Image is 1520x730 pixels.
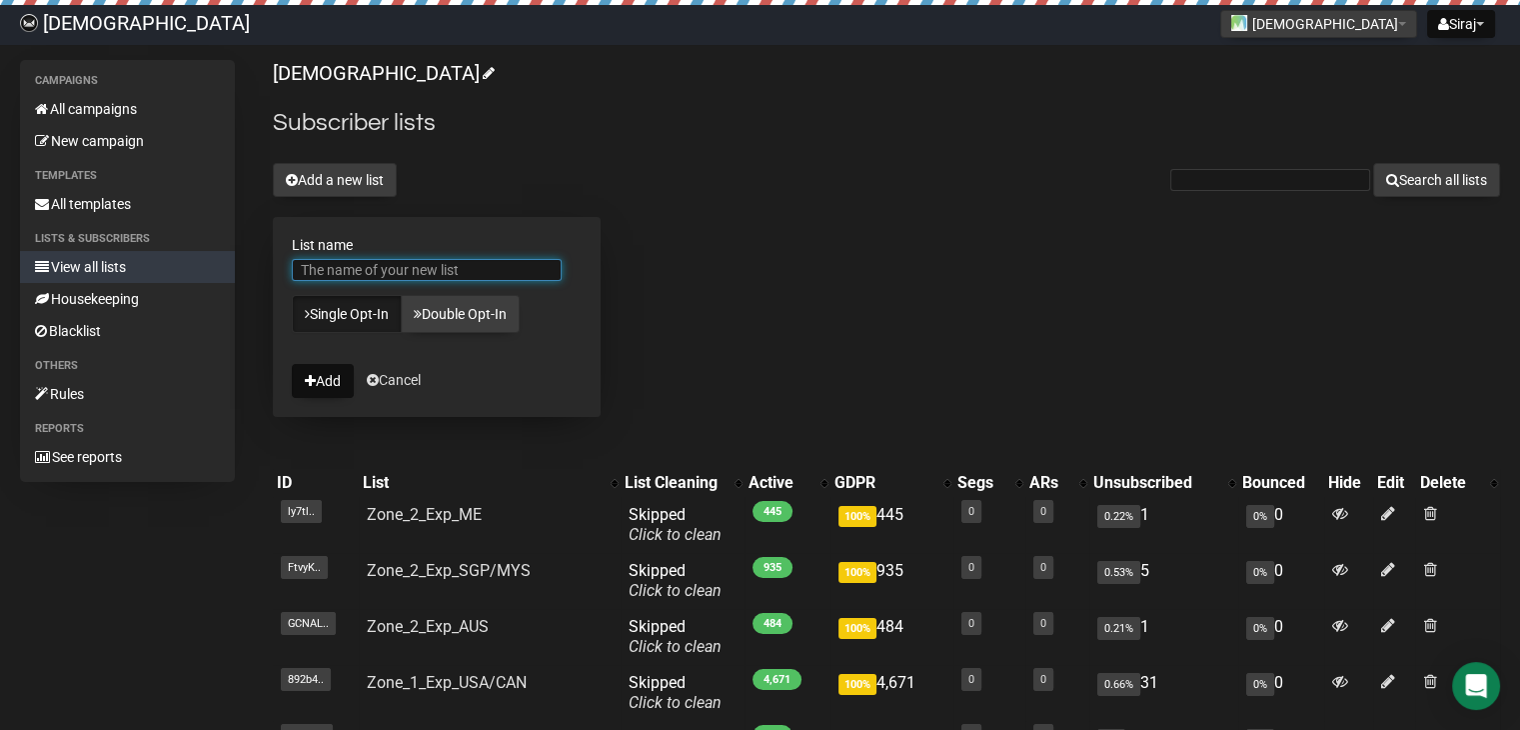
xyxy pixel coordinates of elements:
[830,469,953,497] th: GDPR: No sort applied, activate to apply an ascending sort
[20,354,235,378] li: Others
[367,673,527,692] a: Zone_1_Exp_USA/CAN
[830,609,953,665] td: 484
[20,417,235,441] li: Reports
[745,469,830,497] th: Active: No sort applied, activate to apply an ascending sort
[1246,617,1274,640] span: 0%
[1040,561,1046,574] a: 0
[20,69,235,93] li: Campaigns
[292,364,354,398] button: Add
[1377,473,1411,493] div: Edit
[367,561,531,580] a: Zone_2_Exp_SGP/MYS
[1089,553,1238,609] td: 5
[292,295,402,333] a: Single Opt-In
[834,473,933,493] div: GDPR
[1324,469,1374,497] th: Hide: No sort applied, sorting is disabled
[838,674,876,695] span: 100%
[1238,553,1324,609] td: 0
[968,673,974,686] a: 0
[968,505,974,518] a: 0
[629,581,722,600] a: Click to clean
[367,617,489,636] a: Zone_2_Exp_AUS
[1373,163,1500,197] button: Search all lists
[1029,473,1069,493] div: ARs
[359,469,621,497] th: List: No sort applied, activate to apply an ascending sort
[838,562,876,583] span: 100%
[1097,505,1140,528] span: 0.22%
[292,236,582,254] label: List name
[1246,505,1274,528] span: 0%
[20,14,38,32] img: 61ace9317f7fa0068652623cbdd82cc4
[1427,10,1495,38] button: Siraj
[1040,673,1046,686] a: 0
[957,473,1005,493] div: Segs
[625,473,725,493] div: List Cleaning
[20,164,235,188] li: Templates
[273,469,359,497] th: ID: No sort applied, sorting is disabled
[968,561,974,574] a: 0
[1231,15,1247,31] img: 1.jpg
[20,227,235,251] li: Lists & subscribers
[1097,561,1140,584] span: 0.53%
[629,693,722,712] a: Click to clean
[1373,469,1415,497] th: Edit: No sort applied, sorting is disabled
[1093,473,1218,493] div: Unsubscribed
[277,473,355,493] div: ID
[1040,617,1046,630] a: 0
[629,561,722,600] span: Skipped
[273,163,397,197] button: Add a new list
[367,372,421,388] a: Cancel
[1097,673,1140,696] span: 0.66%
[749,473,810,493] div: Active
[968,617,974,630] a: 0
[20,251,235,283] a: View all lists
[1238,665,1324,721] td: 0
[1246,561,1274,584] span: 0%
[1238,609,1324,665] td: 0
[401,295,520,333] a: Double Opt-In
[20,283,235,315] a: Housekeeping
[953,469,1025,497] th: Segs: No sort applied, activate to apply an ascending sort
[1220,10,1417,38] button: [DEMOGRAPHIC_DATA]
[20,378,235,410] a: Rules
[1328,473,1370,493] div: Hide
[1419,473,1480,493] div: Delete
[20,188,235,220] a: All templates
[621,469,745,497] th: List Cleaning: No sort applied, activate to apply an ascending sort
[292,259,562,281] input: The name of your new list
[1089,665,1238,721] td: 31
[1089,609,1238,665] td: 1
[1452,662,1500,710] div: Open Intercom Messenger
[20,315,235,347] a: Blacklist
[830,553,953,609] td: 935
[629,505,722,544] span: Skipped
[753,557,792,578] span: 935
[629,525,722,544] a: Click to clean
[1238,469,1324,497] th: Bounced: No sort applied, sorting is disabled
[1246,673,1274,696] span: 0%
[1097,617,1140,640] span: 0.21%
[281,556,328,579] span: FtvyK..
[1242,473,1320,493] div: Bounced
[281,612,336,635] span: GCNAL..
[367,505,482,524] a: Zone_2_Exp_ME
[830,665,953,721] td: 4,671
[281,500,322,523] span: ly7tl..
[1089,469,1238,497] th: Unsubscribed: No sort applied, activate to apply an ascending sort
[629,617,722,656] span: Skipped
[753,501,792,522] span: 445
[1238,497,1324,553] td: 0
[1040,505,1046,518] a: 0
[753,669,801,690] span: 4,671
[1415,469,1500,497] th: Delete: No sort applied, activate to apply an ascending sort
[830,497,953,553] td: 445
[1089,497,1238,553] td: 1
[629,673,722,712] span: Skipped
[753,613,792,634] span: 484
[273,61,492,85] a: [DEMOGRAPHIC_DATA]
[20,441,235,473] a: See reports
[363,473,601,493] div: List
[20,125,235,157] a: New campaign
[838,506,876,527] span: 100%
[273,105,1500,141] h2: Subscriber lists
[20,93,235,125] a: All campaigns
